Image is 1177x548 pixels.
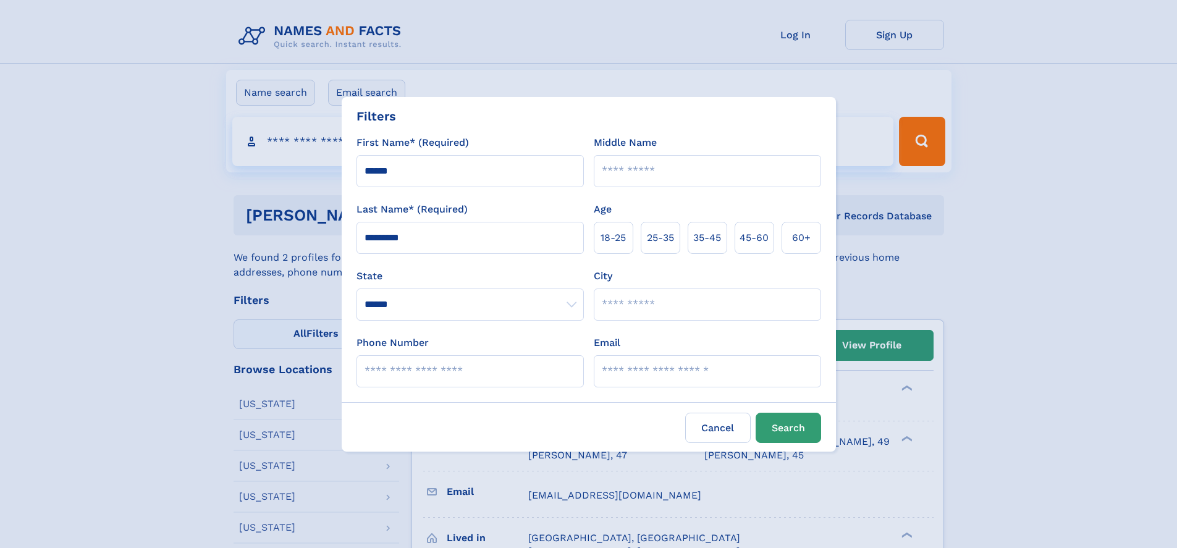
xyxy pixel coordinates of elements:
[601,230,626,245] span: 18‑25
[356,107,396,125] div: Filters
[756,413,821,443] button: Search
[792,230,811,245] span: 60+
[594,202,612,217] label: Age
[594,335,620,350] label: Email
[356,335,429,350] label: Phone Number
[356,135,469,150] label: First Name* (Required)
[594,269,612,284] label: City
[356,202,468,217] label: Last Name* (Required)
[685,413,751,443] label: Cancel
[693,230,721,245] span: 35‑45
[740,230,769,245] span: 45‑60
[356,269,584,284] label: State
[594,135,657,150] label: Middle Name
[647,230,674,245] span: 25‑35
